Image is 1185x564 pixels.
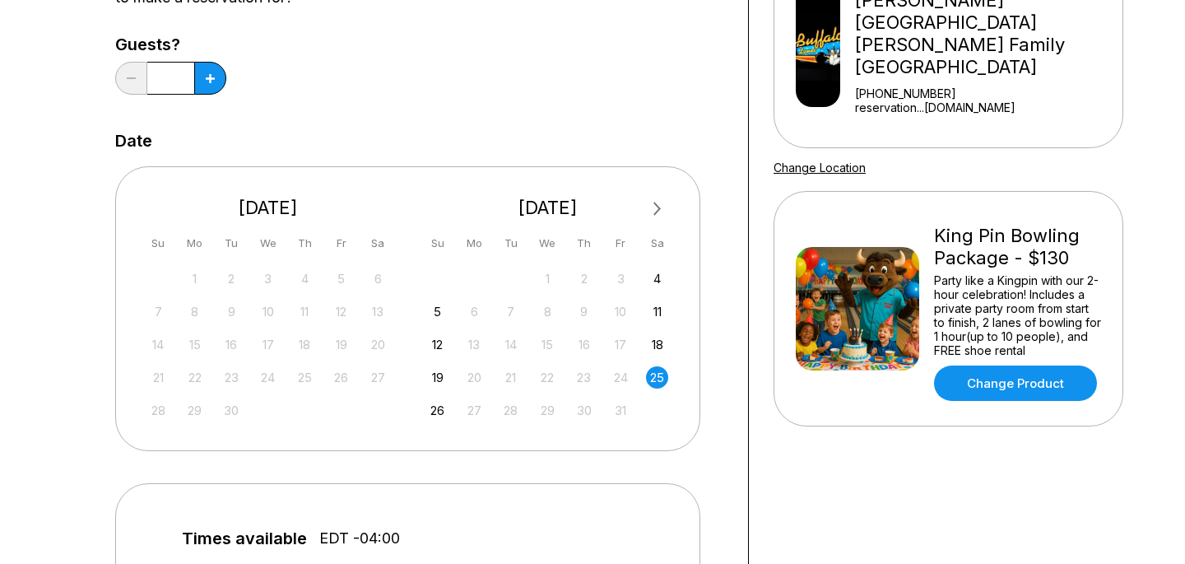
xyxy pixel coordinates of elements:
[294,268,316,290] div: Not available Thursday, September 4th, 2025
[221,399,243,422] div: Not available Tuesday, September 30th, 2025
[537,301,559,323] div: Not available Wednesday, October 8th, 2025
[537,268,559,290] div: Not available Wednesday, October 1st, 2025
[367,301,389,323] div: Not available Saturday, September 13th, 2025
[319,529,400,548] span: EDT -04:00
[367,232,389,254] div: Sa
[500,366,522,389] div: Not available Tuesday, October 21st, 2025
[330,301,352,323] div: Not available Friday, September 12th, 2025
[184,232,206,254] div: Mo
[257,301,279,323] div: Not available Wednesday, September 10th, 2025
[463,399,486,422] div: Not available Monday, October 27th, 2025
[147,333,170,356] div: Not available Sunday, September 14th, 2025
[573,301,595,323] div: Not available Thursday, October 9th, 2025
[421,197,676,219] div: [DATE]
[610,399,632,422] div: Not available Friday, October 31st, 2025
[646,268,668,290] div: Choose Saturday, October 4th, 2025
[294,301,316,323] div: Not available Thursday, September 11th, 2025
[147,366,170,389] div: Not available Sunday, September 21st, 2025
[463,333,486,356] div: Not available Monday, October 13th, 2025
[855,86,1116,100] div: [PHONE_NUMBER]
[644,196,671,222] button: Next Month
[610,333,632,356] div: Not available Friday, October 17th, 2025
[425,266,671,422] div: month 2025-10
[646,301,668,323] div: Choose Saturday, October 11th, 2025
[294,333,316,356] div: Not available Thursday, September 18th, 2025
[537,232,559,254] div: We
[426,301,448,323] div: Choose Sunday, October 5th, 2025
[257,333,279,356] div: Not available Wednesday, September 17th, 2025
[774,161,866,175] a: Change Location
[221,268,243,290] div: Not available Tuesday, September 2nd, 2025
[115,35,226,54] label: Guests?
[610,366,632,389] div: Not available Friday, October 24th, 2025
[221,301,243,323] div: Not available Tuesday, September 9th, 2025
[537,399,559,422] div: Not available Wednesday, October 29th, 2025
[537,333,559,356] div: Not available Wednesday, October 15th, 2025
[573,399,595,422] div: Not available Thursday, October 30th, 2025
[537,366,559,389] div: Not available Wednesday, October 22nd, 2025
[367,268,389,290] div: Not available Saturday, September 6th, 2025
[184,301,206,323] div: Not available Monday, September 8th, 2025
[796,247,919,371] img: King Pin Bowling Package - $130
[221,366,243,389] div: Not available Tuesday, September 23rd, 2025
[257,268,279,290] div: Not available Wednesday, September 3rd, 2025
[141,197,396,219] div: [DATE]
[463,232,486,254] div: Mo
[294,232,316,254] div: Th
[221,232,243,254] div: Tu
[500,301,522,323] div: Not available Tuesday, October 7th, 2025
[573,268,595,290] div: Not available Thursday, October 2nd, 2025
[147,232,170,254] div: Su
[184,268,206,290] div: Not available Monday, September 1st, 2025
[463,366,486,389] div: Not available Monday, October 20th, 2025
[573,333,595,356] div: Not available Thursday, October 16th, 2025
[646,232,668,254] div: Sa
[934,225,1101,269] div: King Pin Bowling Package - $130
[646,333,668,356] div: Choose Saturday, October 18th, 2025
[500,333,522,356] div: Not available Tuesday, October 14th, 2025
[184,333,206,356] div: Not available Monday, September 15th, 2025
[184,399,206,422] div: Not available Monday, September 29th, 2025
[257,232,279,254] div: We
[330,232,352,254] div: Fr
[367,333,389,356] div: Not available Saturday, September 20th, 2025
[500,232,522,254] div: Tu
[426,333,448,356] div: Choose Sunday, October 12th, 2025
[463,301,486,323] div: Not available Monday, October 6th, 2025
[934,273,1101,357] div: Party like a Kingpin with our 2-hour celebration! Includes a private party room from start to fin...
[573,232,595,254] div: Th
[330,333,352,356] div: Not available Friday, September 19th, 2025
[147,399,170,422] div: Not available Sunday, September 28th, 2025
[855,100,1116,114] a: reservation...[DOMAIN_NAME]
[115,132,152,150] label: Date
[367,366,389,389] div: Not available Saturday, September 27th, 2025
[294,366,316,389] div: Not available Thursday, September 25th, 2025
[330,268,352,290] div: Not available Friday, September 5th, 2025
[221,333,243,356] div: Not available Tuesday, September 16th, 2025
[610,268,632,290] div: Not available Friday, October 3rd, 2025
[426,399,448,422] div: Choose Sunday, October 26th, 2025
[646,366,668,389] div: Choose Saturday, October 25th, 2025
[182,529,307,548] span: Times available
[426,366,448,389] div: Choose Sunday, October 19th, 2025
[184,366,206,389] div: Not available Monday, September 22nd, 2025
[573,366,595,389] div: Not available Thursday, October 23rd, 2025
[426,232,448,254] div: Su
[147,301,170,323] div: Not available Sunday, September 7th, 2025
[257,366,279,389] div: Not available Wednesday, September 24th, 2025
[934,366,1097,401] a: Change Product
[610,301,632,323] div: Not available Friday, October 10th, 2025
[145,266,392,422] div: month 2025-09
[500,399,522,422] div: Not available Tuesday, October 28th, 2025
[610,232,632,254] div: Fr
[330,366,352,389] div: Not available Friday, September 26th, 2025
